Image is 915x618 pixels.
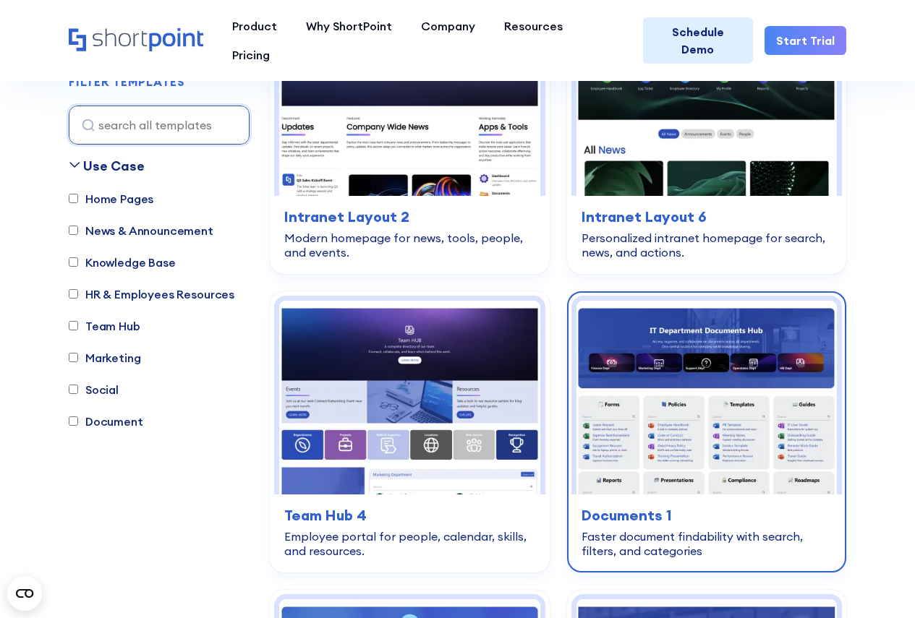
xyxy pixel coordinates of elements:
label: Document [69,413,143,430]
img: Intranet Layout 2 – SharePoint Homepage Design: Modern homepage for news, tools, people, and events. [279,3,540,197]
input: Social [69,385,78,395]
div: Faster document findability with search, filters, and categories [582,529,833,558]
input: Team Hub [69,322,78,331]
input: Knowledge Base [69,258,78,267]
a: Why ShortPoint [291,12,407,40]
a: Home [69,28,203,53]
input: Home Pages [69,194,78,204]
a: Documents 1 – SharePoint Document Library Template: Faster document findability with search, filt... [567,291,847,572]
a: Schedule Demo [643,17,753,64]
a: Product [218,12,291,40]
a: Company [407,12,490,40]
div: Pricing [232,46,270,64]
img: Documents 1 – SharePoint Document Library Template: Faster document findability with search, filt... [576,301,838,494]
a: Start Trial [765,26,846,55]
a: Pricing [218,40,284,69]
a: Team Hub 4 – SharePoint Employee Portal Template: Employee portal for people, calendar, skills, a... [270,291,550,572]
h3: Intranet Layout 2 [284,206,535,228]
div: Employee portal for people, calendar, skills, and resources. [284,529,535,558]
h3: Intranet Layout 6 [582,206,833,228]
label: Home Pages [69,190,153,207]
button: Open CMP widget [7,576,42,611]
label: Team Hub [69,317,140,335]
label: Knowledge Base [69,254,176,271]
label: Marketing [69,349,141,366]
label: News & Announcement [69,222,213,239]
div: Use Case [83,156,145,176]
label: Social [69,381,119,398]
div: Company [421,17,475,35]
div: Personalized intranet homepage for search, news, and actions. [582,231,833,259]
iframe: Chat Widget [843,549,915,618]
input: Marketing [69,353,78,363]
h3: Team Hub 4 [284,505,535,526]
input: News & Announcement [69,226,78,236]
input: search all templates [69,106,250,145]
input: HR & Employees Resources [69,290,78,299]
div: Why ShortPoint [306,17,392,35]
img: Team Hub 4 – SharePoint Employee Portal Template: Employee portal for people, calendar, skills, a... [279,301,540,494]
div: FILTER TEMPLATES [69,77,185,88]
div: Modern homepage for news, tools, people, and events. [284,231,535,259]
h3: Documents 1 [582,505,833,526]
a: Resources [490,12,577,40]
label: HR & Employees Resources [69,286,234,303]
input: Document [69,417,78,426]
div: Product [232,17,277,35]
img: Intranet Layout 6 – SharePoint Homepage Design: Personalized intranet homepage for search, news, ... [576,3,838,197]
div: Resources [504,17,563,35]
